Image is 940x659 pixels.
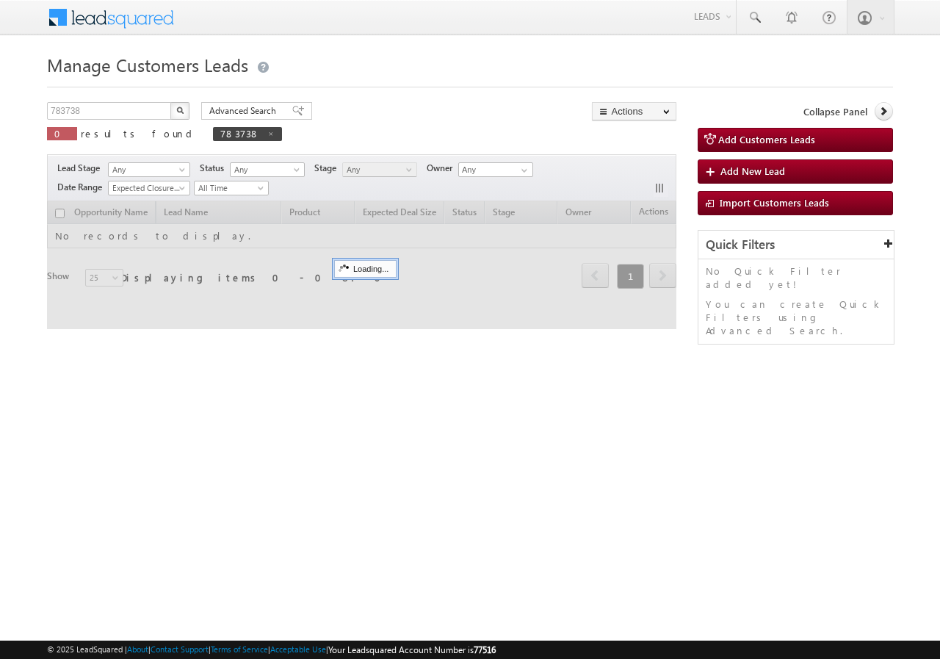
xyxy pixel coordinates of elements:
[458,162,533,177] input: Type to Search
[718,133,815,145] span: Add Customers Leads
[513,163,532,178] a: Show All Items
[176,107,184,114] img: Search
[720,196,829,209] span: Import Customers Leads
[54,127,70,140] span: 0
[474,644,496,655] span: 77516
[195,181,264,195] span: All Time
[328,644,496,655] span: Your Leadsquared Account Number is
[194,181,269,195] a: All Time
[211,644,268,654] a: Terms of Service
[200,162,230,175] span: Status
[47,643,496,657] span: © 2025 LeadSquared | | | | |
[81,127,198,140] span: results found
[342,162,417,177] a: Any
[151,644,209,654] a: Contact Support
[57,162,106,175] span: Lead Stage
[706,298,886,337] p: You can create Quick Filters using Advanced Search.
[720,165,785,177] span: Add New Lead
[108,162,190,177] a: Any
[109,181,185,195] span: Expected Closure Date
[698,231,894,259] div: Quick Filters
[427,162,458,175] span: Owner
[57,181,108,194] span: Date Range
[47,53,248,76] span: Manage Customers Leads
[230,162,305,177] a: Any
[127,644,148,654] a: About
[270,644,326,654] a: Acceptable Use
[108,181,190,195] a: Expected Closure Date
[209,104,281,118] span: Advanced Search
[334,260,397,278] div: Loading...
[109,163,185,176] span: Any
[592,102,676,120] button: Actions
[706,264,886,291] p: No Quick Filter added yet!
[231,163,300,176] span: Any
[314,162,342,175] span: Stage
[343,163,413,176] span: Any
[220,127,260,140] span: 783738
[803,105,867,118] span: Collapse Panel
